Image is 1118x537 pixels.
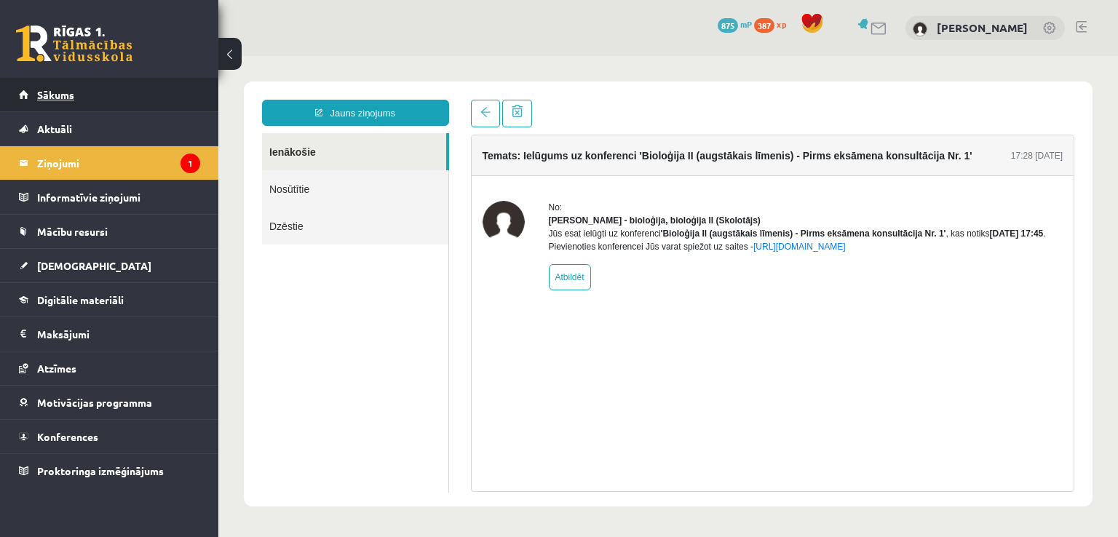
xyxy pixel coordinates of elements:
[19,146,200,180] a: Ziņojumi1
[793,93,844,106] div: 17:28 [DATE]
[37,180,200,214] legend: Informatīvie ziņojumi
[37,362,76,375] span: Atzīmes
[19,386,200,419] a: Motivācijas programma
[535,186,627,196] a: [URL][DOMAIN_NAME]
[19,454,200,488] a: Proktoringa izmēģinājums
[264,145,306,187] img: Elza Saulīte - bioloģija, bioloģija II
[330,208,373,234] a: Atbildēt
[19,351,200,385] a: Atzīmes
[740,18,752,30] span: mP
[37,146,200,180] legend: Ziņojumi
[330,171,845,197] div: Jūs esat ielūgti uz konferenci , kas notiks . Pievienoties konferencei Jūs varat spiežot uz saites -
[37,88,74,101] span: Sākums
[937,20,1028,35] a: [PERSON_NAME]
[181,154,200,173] i: 1
[754,18,774,33] span: 387
[718,18,738,33] span: 875
[754,18,793,30] a: 387 xp
[718,18,752,30] a: 875 mP
[19,249,200,282] a: [DEMOGRAPHIC_DATA]
[330,159,542,170] strong: [PERSON_NAME] - bioloģija, bioloģija II (Skolotājs)
[913,22,927,36] img: Katrīna Krutikova
[37,259,151,272] span: [DEMOGRAPHIC_DATA]
[37,317,200,351] legend: Maksājumi
[19,180,200,214] a: Informatīvie ziņojumi
[16,25,132,62] a: Rīgas 1. Tālmācības vidusskola
[37,430,98,443] span: Konferences
[19,78,200,111] a: Sākums
[44,44,231,70] a: Jauns ziņojums
[37,225,108,238] span: Mācību resursi
[19,283,200,317] a: Digitālie materiāli
[19,112,200,146] a: Aktuāli
[37,396,152,409] span: Motivācijas programma
[44,77,228,114] a: Ienākošie
[771,172,825,183] b: [DATE] 17:45
[777,18,786,30] span: xp
[443,172,728,183] b: 'Bioloģija II (augstākais līmenis) - Pirms eksāmena konsultācija Nr. 1'
[19,420,200,453] a: Konferences
[37,293,124,306] span: Digitālie materiāli
[264,94,754,106] h4: Temats: Ielūgums uz konferenci 'Bioloģija II (augstākais līmenis) - Pirms eksāmena konsultācija N...
[37,122,72,135] span: Aktuāli
[19,317,200,351] a: Maksājumi
[44,151,230,188] a: Dzēstie
[19,215,200,248] a: Mācību resursi
[330,145,845,158] div: No:
[37,464,164,477] span: Proktoringa izmēģinājums
[44,114,230,151] a: Nosūtītie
